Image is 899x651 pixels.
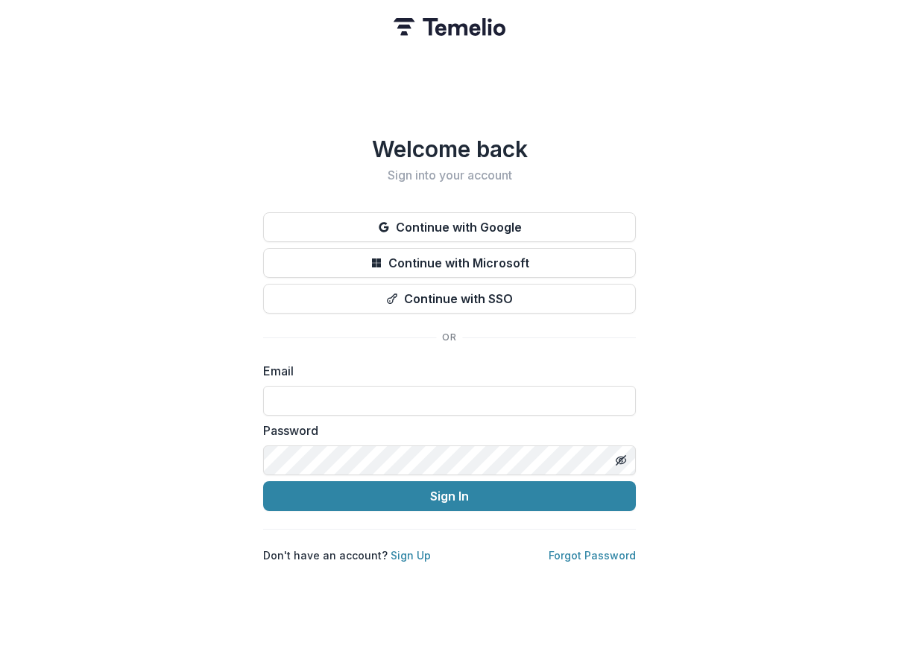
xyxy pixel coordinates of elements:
[391,549,431,562] a: Sign Up
[263,284,636,314] button: Continue with SSO
[549,549,636,562] a: Forgot Password
[394,18,505,36] img: Temelio
[263,481,636,511] button: Sign In
[609,448,633,472] button: Toggle password visibility
[263,547,431,563] p: Don't have an account?
[263,212,636,242] button: Continue with Google
[263,248,636,278] button: Continue with Microsoft
[263,362,627,380] label: Email
[263,168,636,182] h2: Sign into your account
[263,136,636,162] h1: Welcome back
[263,422,627,439] label: Password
